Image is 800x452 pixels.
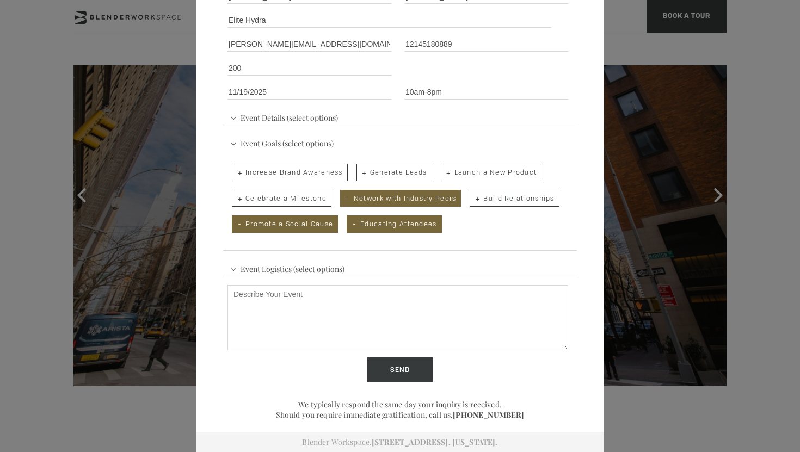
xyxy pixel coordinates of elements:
span: Launch a New Product [441,164,542,181]
span: Event Details (select options) [227,108,341,125]
span: Event Logistics (select options) [227,259,347,276]
input: Event Date [227,84,391,100]
span: Celebrate a Milestone [232,190,331,207]
input: Phone Number [404,36,568,52]
span: Increase Brand Awareness [232,164,348,181]
p: We typically respond the same day your inquiry is received. [223,399,577,410]
p: Should you require immediate gratification, call us. [223,410,577,420]
input: Company Name [227,13,551,28]
span: Promote a Social Cause [232,215,338,233]
input: Start Time [404,84,568,100]
span: Event Goals (select options) [227,134,336,150]
span: Network with Industry Peers [340,190,461,207]
a: [PHONE_NUMBER] [453,410,524,420]
iframe: Chat Widget [604,313,800,452]
input: Email Address * [227,36,391,52]
span: Build Relationships [470,190,559,207]
input: Send [367,357,433,382]
span: Educating Attendees [347,215,441,233]
span: Generate Leads [356,164,432,181]
a: [STREET_ADDRESS]. [US_STATE]. [372,437,497,447]
input: Number of Attendees [227,60,391,76]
